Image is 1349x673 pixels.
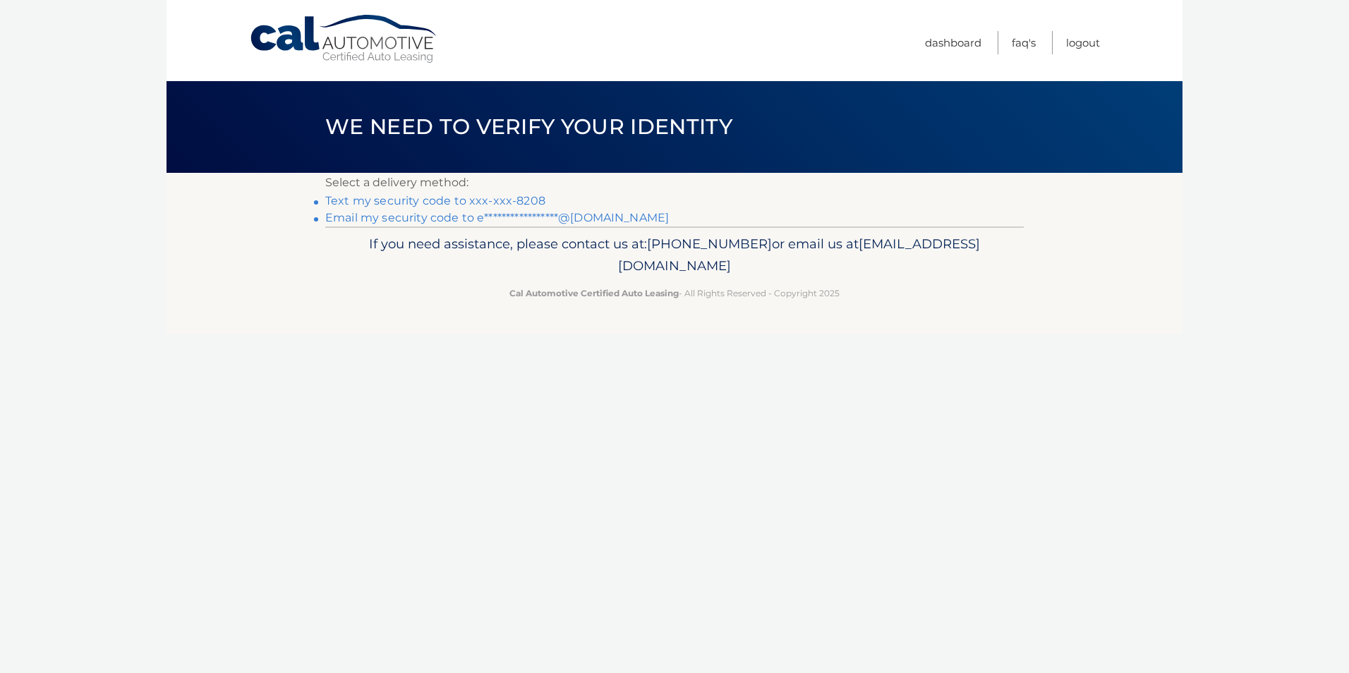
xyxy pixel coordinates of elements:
[1012,31,1036,54] a: FAQ's
[325,114,732,140] span: We need to verify your identity
[334,233,1015,278] p: If you need assistance, please contact us at: or email us at
[1066,31,1100,54] a: Logout
[249,14,440,64] a: Cal Automotive
[647,236,772,252] span: [PHONE_NUMBER]
[325,194,545,207] a: Text my security code to xxx-xxx-8208
[925,31,981,54] a: Dashboard
[325,173,1024,193] p: Select a delivery method:
[334,286,1015,301] p: - All Rights Reserved - Copyright 2025
[509,288,679,298] strong: Cal Automotive Certified Auto Leasing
